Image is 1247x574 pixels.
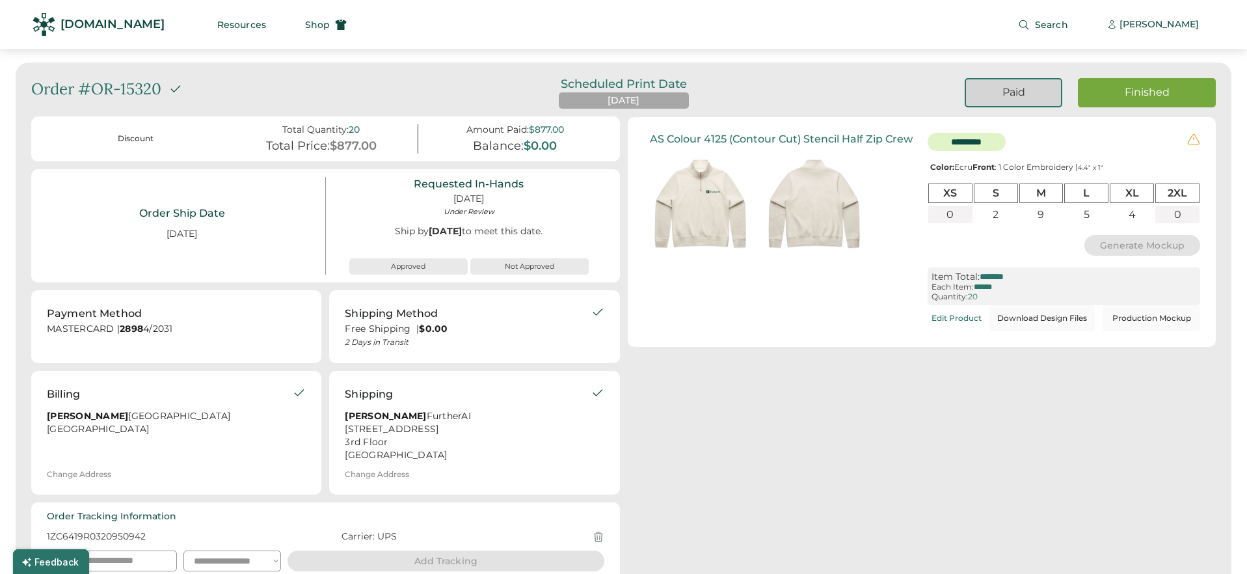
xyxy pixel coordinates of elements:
[55,133,217,144] div: Discount
[608,94,639,107] div: [DATE]
[429,225,462,237] strong: [DATE]
[928,206,972,223] div: 0
[982,85,1045,100] div: Paid
[139,206,225,221] div: Order Ship Date
[968,292,978,301] div: 20
[930,162,954,172] strong: Color:
[1110,184,1154,202] div: XL
[1064,206,1108,223] div: 5
[932,271,980,282] div: Item Total:
[989,305,1095,331] button: Download Design Files
[932,282,974,292] div: Each Item:
[1155,184,1200,202] div: 2XL
[932,292,968,301] div: Quantity:
[1078,163,1103,172] font: 4.4" x 1"
[419,323,448,335] strong: $0.00
[1064,184,1108,202] div: L
[47,410,128,422] strong: [PERSON_NAME]
[47,510,176,523] div: Order Tracking Information
[1155,206,1200,223] div: 0
[345,323,591,336] div: Free Shipping |
[60,16,165,33] div: [DOMAIN_NAME]
[974,184,1018,202] div: S
[47,306,142,321] div: Payment Method
[33,13,55,36] img: Rendered Logo - Screens
[757,150,871,264] img: generate-image
[349,225,589,254] div: Ship by to meet this date.
[345,410,591,462] div: FurtherAI [STREET_ADDRESS] 3rd Floor [GEOGRAPHIC_DATA]
[289,12,362,38] button: Shop
[1002,12,1084,38] button: Search
[1019,184,1064,202] div: M
[1019,206,1064,223] div: 9
[47,387,80,402] div: Billing
[932,314,982,323] div: Edit Product
[349,124,360,135] div: 20
[444,207,494,216] div: Under Review
[345,410,426,422] strong: [PERSON_NAME]
[47,470,111,479] div: Change Address
[470,258,589,275] button: Not Approved
[529,124,564,135] div: $877.00
[47,530,146,543] div: 1ZC6419R0320950942
[120,323,143,335] strong: 2898
[928,184,972,202] div: XS
[345,470,409,479] div: Change Address
[453,193,484,206] div: [DATE]
[524,139,557,154] div: $0.00
[1035,20,1068,29] span: Search
[342,530,397,543] div: Carrier: UPS
[1110,206,1154,223] div: 4
[414,177,524,191] div: Requested In-Hands
[47,410,293,439] div: [GEOGRAPHIC_DATA] [GEOGRAPHIC_DATA]
[1093,85,1200,100] div: Finished
[151,223,213,246] div: [DATE]
[650,133,913,145] div: AS Colour 4125 (Contour Cut) Stencil Half Zip Crew
[1120,18,1199,31] div: [PERSON_NAME]
[305,20,330,29] span: Shop
[330,139,377,154] div: $877.00
[1103,305,1200,331] button: Production Mockup
[466,124,529,135] div: Amount Paid:
[345,337,591,348] div: 2 Days in Transit
[266,139,330,154] div: Total Price:
[928,163,1200,172] div: Ecru : 1 Color Embroidery |
[974,206,1018,223] div: 2
[1084,235,1201,256] button: Generate Mockup
[972,162,995,172] strong: Front
[349,258,468,275] button: Approved
[202,12,282,38] button: Resources
[288,551,604,571] button: Add Tracking
[473,139,524,154] div: Balance:
[345,387,393,402] div: Shipping
[282,124,349,135] div: Total Quantity:
[543,78,705,90] div: Scheduled Print Date
[345,306,438,321] div: Shipping Method
[31,78,161,100] div: Order #OR-15320
[47,323,306,339] div: MASTERCARD | 4/2031
[643,150,757,264] img: generate-image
